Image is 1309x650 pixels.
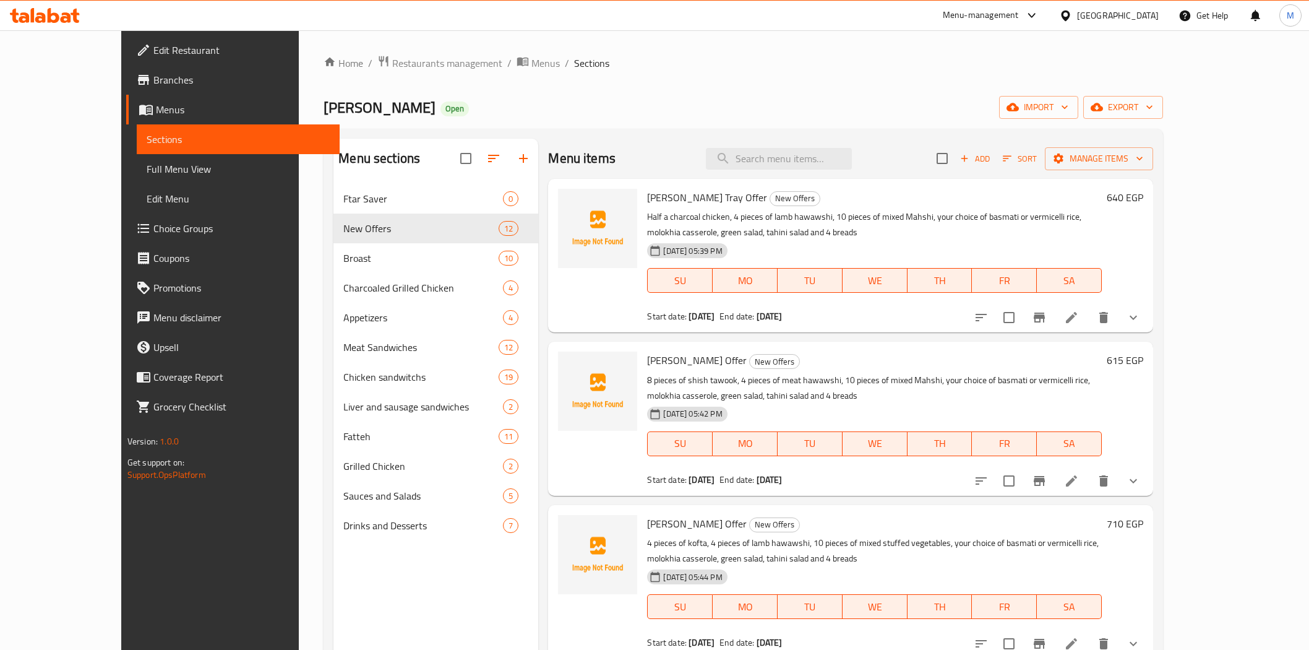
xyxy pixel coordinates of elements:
[503,459,518,474] div: items
[848,272,903,290] span: WE
[843,268,908,293] button: WE
[996,305,1022,331] span: Select to update
[343,518,503,533] span: Drinks and Desserts
[126,273,340,303] a: Promotions
[966,303,996,332] button: sort-choices
[153,399,330,414] span: Grocery Checklist
[333,179,538,545] nav: Menu sections
[503,280,518,295] div: items
[147,191,330,206] span: Edit Menu
[499,251,518,266] div: items
[333,303,538,332] div: Appetizers4
[333,273,538,303] div: Charcoaled Grilled Chicken4
[1089,466,1118,496] button: delete
[343,459,503,474] span: Grilled Chicken
[479,144,509,173] span: Sort sections
[1055,151,1143,167] span: Manage items
[126,35,340,65] a: Edit Restaurant
[504,401,518,413] span: 2
[343,488,503,503] div: Sauces and Salads
[503,191,518,206] div: items
[1064,474,1079,488] a: Edit menu item
[343,370,499,384] span: Chicken sandwitchs
[647,373,1102,404] p: 8 pieces of shish tawook, 4 pieces of meat hawawshi, 10 pieces of mixed Mahshi, your choice of ba...
[1037,268,1102,293] button: SA
[343,399,503,414] span: Liver and sausage sandwiches
[574,56,609,71] span: Sections
[1045,147,1153,170] button: Manage items
[1003,152,1037,166] span: Sort
[499,371,518,383] span: 19
[343,429,499,444] span: Fatteh
[343,280,503,295] span: Charcoaled Grilled Chicken
[333,451,538,481] div: Grilled Chicken2
[1287,9,1294,22] span: M
[333,392,538,422] div: Liver and sausage sandwiches2
[972,594,1037,619] button: FR
[972,268,1037,293] button: FR
[848,598,903,616] span: WE
[440,102,469,116] div: Open
[153,280,330,295] span: Promotions
[770,191,820,206] div: New Offers
[943,8,1019,23] div: Menu-management
[750,518,799,532] span: New Offers
[499,253,518,264] span: 10
[757,308,783,324] b: [DATE]
[912,598,968,616] span: TH
[1037,431,1102,456] button: SA
[843,431,908,456] button: WE
[955,149,995,168] button: Add
[1118,466,1148,496] button: show more
[333,362,538,392] div: Chicken sandwitchs19
[127,454,184,470] span: Get support on:
[126,332,340,362] a: Upsell
[504,461,518,472] span: 2
[1042,598,1097,616] span: SA
[147,132,330,147] span: Sections
[343,251,499,266] span: Broast
[153,340,330,355] span: Upsell
[718,272,773,290] span: MO
[153,310,330,325] span: Menu disclaimer
[706,148,852,170] input: search
[995,149,1045,168] span: Sort items
[647,209,1102,240] p: Half a charcoal chicken, 4 pieces of lamb hawawshi, 10 pieces of mixed Mahshi, your choice of bas...
[1126,310,1141,325] svg: Show Choices
[324,55,1163,71] nav: breadcrumb
[929,145,955,171] span: Select section
[658,408,727,420] span: [DATE] 05:42 PM
[908,268,972,293] button: TH
[1042,272,1097,290] span: SA
[499,223,518,235] span: 12
[137,184,340,214] a: Edit Menu
[531,56,560,71] span: Menus
[126,392,340,422] a: Grocery Checklist
[333,481,538,511] div: Sauces and Salads5
[126,362,340,392] a: Coverage Report
[343,310,503,325] span: Appetizers
[689,472,715,488] b: [DATE]
[333,422,538,451] div: Fatteh11
[713,431,778,456] button: MO
[343,340,499,355] span: Meat Sandwiches
[977,598,1032,616] span: FR
[653,435,708,453] span: SU
[147,162,330,176] span: Full Menu View
[977,435,1032,453] span: FR
[1107,352,1143,369] h6: 615 EGP
[504,490,518,502] span: 5
[338,149,420,168] h2: Menu sections
[324,93,436,121] span: [PERSON_NAME]
[137,154,340,184] a: Full Menu View
[153,72,330,87] span: Branches
[503,310,518,325] div: items
[343,221,499,236] span: New Offers
[647,535,1102,566] p: 4 pieces of kofta, 4 pieces of lamb hawawshi, 10 pieces of mixed stuffed vegetables, your choice ...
